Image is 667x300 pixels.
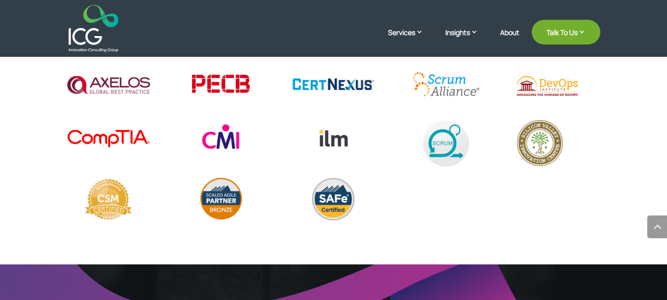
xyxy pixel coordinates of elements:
a: About [500,29,519,52]
iframe: Chat Widget [618,253,667,300]
img: CMI [201,124,240,151]
img: silicon valley [517,120,563,166]
a: Talk To Us [532,20,600,44]
img: Axelos [67,76,150,97]
img: PECB [192,70,250,98]
img: SAFE (1) [312,178,354,220]
img: scrum [423,121,469,167]
img: Scrum Alliance [408,67,483,101]
img: devops [517,76,578,96]
img: ILM [314,124,353,148]
img: CErtnexus [292,78,375,90]
img: ICG [69,5,118,52]
img: CSM [83,177,134,222]
a: Services [388,27,433,52]
img: comptia [68,130,150,147]
img: scaled agile partner [200,177,242,220]
a: Insights [445,27,488,52]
